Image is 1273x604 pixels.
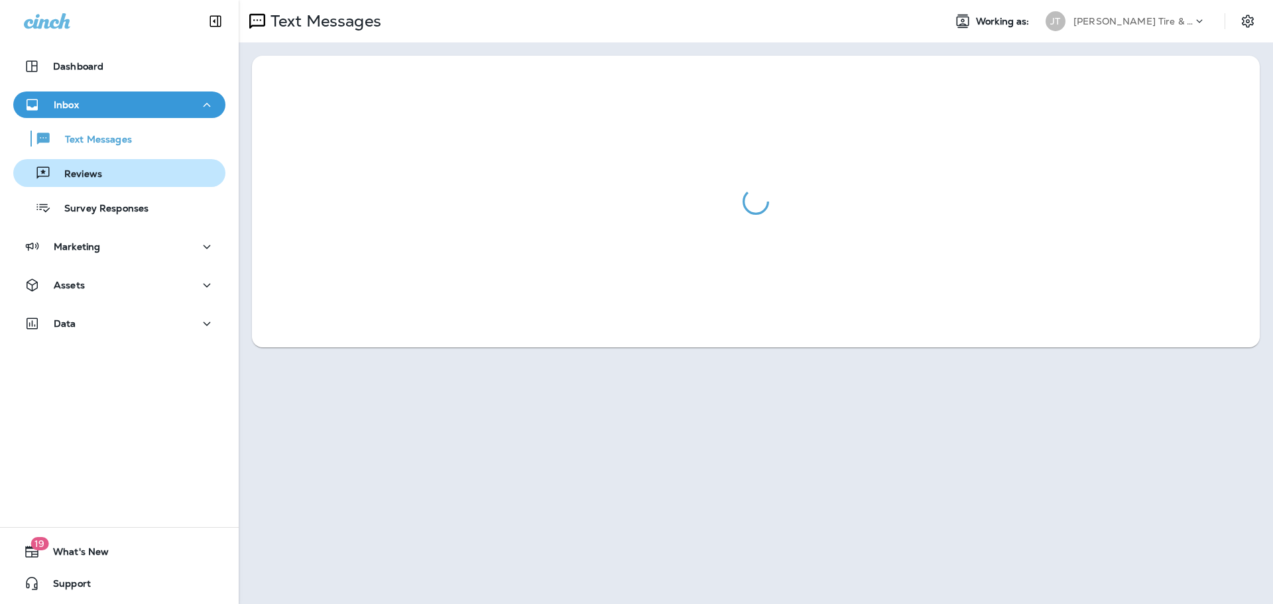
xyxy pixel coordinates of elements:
[54,99,79,110] p: Inbox
[13,91,225,118] button: Inbox
[52,134,132,147] p: Text Messages
[13,233,225,260] button: Marketing
[54,241,100,252] p: Marketing
[976,16,1032,27] span: Working as:
[13,538,225,565] button: 19What's New
[40,546,109,562] span: What's New
[265,11,381,31] p: Text Messages
[40,578,91,594] span: Support
[54,280,85,290] p: Assets
[30,537,48,550] span: 19
[1236,9,1260,33] button: Settings
[1046,11,1065,31] div: JT
[13,310,225,337] button: Data
[13,194,225,221] button: Survey Responses
[51,168,102,181] p: Reviews
[53,61,103,72] p: Dashboard
[13,570,225,597] button: Support
[51,203,149,215] p: Survey Responses
[13,272,225,298] button: Assets
[13,125,225,152] button: Text Messages
[13,53,225,80] button: Dashboard
[54,318,76,329] p: Data
[197,8,234,34] button: Collapse Sidebar
[13,159,225,187] button: Reviews
[1073,16,1193,27] p: [PERSON_NAME] Tire & Auto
